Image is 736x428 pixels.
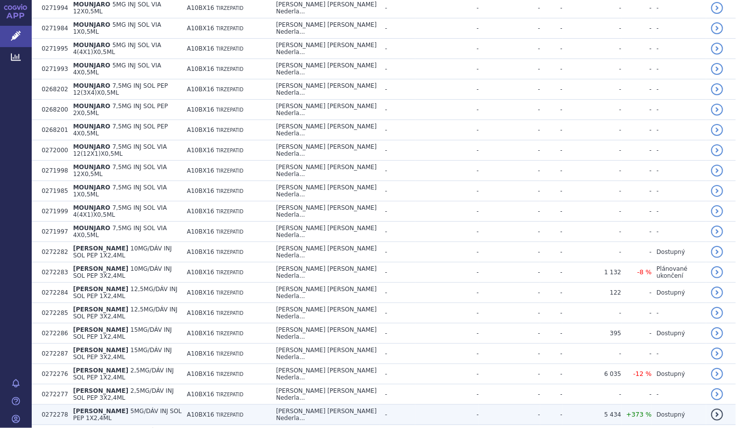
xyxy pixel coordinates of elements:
span: -8 % [637,268,652,276]
span: A10BX16 [187,269,214,276]
td: 0268201 [37,120,68,140]
td: - [380,222,415,242]
td: [PERSON_NAME] [PERSON_NAME] Nederla... [271,222,380,242]
td: 122 [563,283,622,303]
td: - [415,120,479,140]
td: - [563,181,622,201]
span: TIRZEPATID [216,249,243,255]
span: MOUNJARO [73,103,110,110]
td: - [380,59,415,79]
span: A10BX16 [187,86,214,93]
span: MOUNJARO [73,164,110,171]
span: TIRZEPATID [216,168,243,174]
span: TIRZEPATID [216,5,243,11]
span: TIRZEPATID [216,331,243,336]
a: detail [711,165,723,177]
td: - [380,323,415,344]
td: - [622,344,652,364]
td: - [563,120,622,140]
td: Dostupný [652,323,706,344]
td: - [622,39,652,59]
span: 10MG/DÁV INJ SOL PEP 1X2,4ML [73,245,171,259]
span: TIRZEPATID [216,127,243,133]
td: - [540,283,563,303]
td: - [540,262,563,283]
td: - [415,161,479,181]
a: detail [711,307,723,319]
span: A10BX16 [187,350,214,357]
span: MOUNJARO [73,42,110,49]
td: - [479,140,540,161]
span: TIRZEPATID [216,412,243,418]
td: - [479,262,540,283]
td: - [380,100,415,120]
td: Plánované ukončení [652,262,706,283]
td: - [622,100,652,120]
span: [PERSON_NAME] [73,286,128,293]
td: - [652,18,706,39]
td: 0271998 [37,161,68,181]
td: 0268200 [37,100,68,120]
td: - [622,323,652,344]
td: - [652,384,706,405]
td: - [479,384,540,405]
td: - [540,39,563,59]
td: [PERSON_NAME] [PERSON_NAME] Nederla... [271,181,380,201]
td: [PERSON_NAME] [PERSON_NAME] Nederla... [271,323,380,344]
td: 395 [563,323,622,344]
a: detail [711,144,723,156]
a: detail [711,205,723,217]
td: - [652,39,706,59]
td: - [380,79,415,100]
td: - [540,364,563,384]
td: [PERSON_NAME] [PERSON_NAME] Nederla... [271,161,380,181]
td: [PERSON_NAME] [PERSON_NAME] Nederla... [271,405,380,425]
td: - [622,303,652,323]
td: Dostupný [652,283,706,303]
span: 7,5MG INJ SOL PEP 2X0,5ML [73,103,168,117]
td: - [415,364,479,384]
td: - [540,405,563,425]
span: TIRZEPATID [216,148,243,153]
td: [PERSON_NAME] [PERSON_NAME] Nederla... [271,39,380,59]
td: - [622,59,652,79]
td: - [540,201,563,222]
td: - [380,39,415,59]
a: detail [711,409,723,421]
span: A10BX16 [187,309,214,316]
td: - [380,364,415,384]
td: [PERSON_NAME] [PERSON_NAME] Nederla... [271,242,380,262]
td: - [540,323,563,344]
td: 5 434 [563,405,622,425]
span: TIRZEPATID [216,229,243,235]
td: - [622,18,652,39]
span: 2,5MG/DÁV INJ SOL PEP 1X2,4ML [73,367,173,381]
td: - [415,405,479,425]
span: A10BX16 [187,391,214,398]
span: TIRZEPATID [216,87,243,92]
td: - [479,222,540,242]
td: - [479,303,540,323]
a: detail [711,104,723,116]
td: [PERSON_NAME] [PERSON_NAME] Nederla... [271,100,380,120]
span: 5MG INJ SOL VIA 12X0,5ML [73,1,161,15]
span: 5MG INJ SOL VIA 1X0,5ML [73,21,161,35]
td: - [415,201,479,222]
a: detail [711,388,723,400]
span: A10BX16 [187,208,214,215]
td: 0268202 [37,79,68,100]
span: A10BX16 [187,45,214,52]
span: TIRZEPATID [216,290,243,296]
td: - [415,242,479,262]
td: [PERSON_NAME] [PERSON_NAME] Nederla... [271,384,380,405]
a: detail [711,287,723,299]
span: TIRZEPATID [216,46,243,52]
span: A10BX16 [187,167,214,174]
td: - [622,283,652,303]
span: 7,5MG INJ SOL VIA 4X0,5ML [73,225,167,239]
a: detail [711,368,723,380]
a: detail [711,266,723,278]
span: 12,5MG/DÁV INJ SOL PEP 3X2,4ML [73,306,177,320]
a: detail [711,327,723,339]
td: - [563,39,622,59]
